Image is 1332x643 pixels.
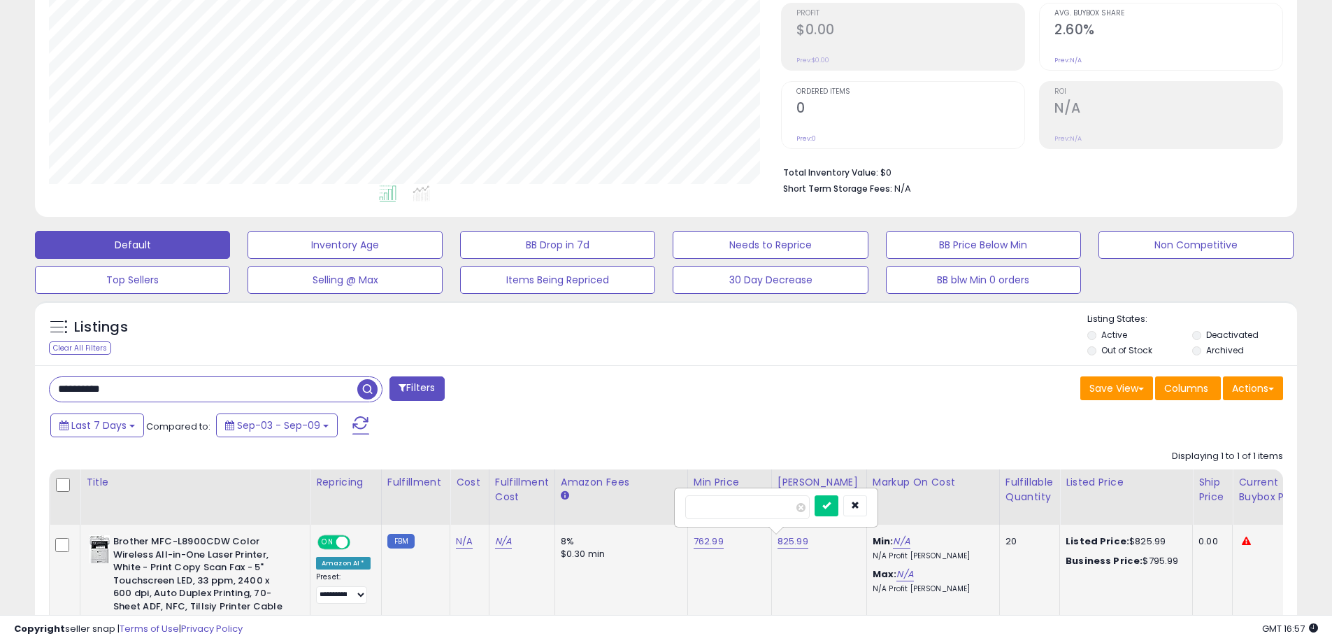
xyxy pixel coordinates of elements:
span: Last 7 Days [71,418,127,432]
button: Items Being Repriced [460,266,655,294]
b: Brother MFC-L8900CDW Color Wireless All-in-One Laser Printer, White - Print Copy Scan Fax - 5" To... [113,535,283,616]
div: Title [86,475,304,490]
div: $825.99 [1066,535,1182,548]
button: 30 Day Decrease [673,266,868,294]
div: Fulfillable Quantity [1005,475,1054,504]
a: N/A [495,535,512,549]
label: Out of Stock [1101,344,1152,356]
th: The percentage added to the cost of goods (COGS) that forms the calculator for Min & Max prices. [866,469,999,525]
a: N/A [456,535,473,549]
div: Current Buybox Price [1238,475,1310,504]
div: Displaying 1 to 1 of 1 items [1172,450,1283,463]
b: Listed Price: [1066,535,1129,548]
div: 0.00 [1198,535,1222,548]
a: Terms of Use [120,622,179,635]
a: 762.99 [694,535,724,549]
small: Prev: 0 [796,134,816,143]
button: Actions [1223,376,1283,400]
button: Non Competitive [1098,231,1294,259]
span: 2025-09-17 16:57 GMT [1262,622,1318,635]
div: [PERSON_NAME] [778,475,861,490]
button: BB blw Min 0 orders [886,266,1081,294]
small: Prev: $0.00 [796,56,829,64]
img: 31KM1YM+qtL._SL40_.jpg [89,535,110,563]
h5: Listings [74,318,128,337]
button: Save View [1080,376,1153,400]
label: Deactivated [1206,329,1259,341]
small: Prev: N/A [1054,134,1082,143]
b: Business Price: [1066,554,1143,567]
span: OFF [348,537,371,549]
div: Markup on Cost [873,475,994,490]
div: Amazon AI * [316,557,371,570]
button: Selling @ Max [248,266,443,294]
div: Repricing [316,475,375,490]
div: Amazon Fees [561,475,682,490]
button: Inventory Age [248,231,443,259]
a: 825.99 [778,535,808,549]
div: $795.99 [1066,555,1182,567]
strong: Copyright [14,622,65,635]
b: Short Term Storage Fees: [783,183,892,195]
a: Privacy Policy [181,622,243,635]
div: Preset: [316,572,371,604]
small: FBM [387,534,415,549]
span: N/A [894,182,911,195]
h2: 0 [796,100,1024,119]
b: Min: [873,535,894,548]
span: Columns [1164,381,1208,395]
div: Min Price [694,475,766,490]
button: Last 7 Days [50,414,144,437]
a: N/A [893,535,910,549]
span: ROI [1054,88,1282,96]
span: Sep-03 - Sep-09 [237,418,320,432]
small: Prev: N/A [1054,56,1082,64]
p: N/A Profit [PERSON_NAME] [873,551,989,561]
button: Columns [1155,376,1221,400]
a: N/A [896,567,913,581]
div: Listed Price [1066,475,1187,490]
h2: $0.00 [796,22,1024,41]
button: Needs to Reprice [673,231,868,259]
div: $0.30 min [561,548,677,560]
label: Active [1101,329,1127,341]
div: Cost [456,475,483,490]
div: 8% [561,535,677,548]
h2: 2.60% [1054,22,1282,41]
span: ON [319,537,336,549]
div: Fulfillment Cost [495,475,549,504]
button: Default [35,231,230,259]
span: Compared to: [146,420,210,433]
div: seller snap | | [14,623,243,636]
div: Fulfillment [387,475,444,490]
button: Sep-03 - Sep-09 [216,414,338,437]
label: Archived [1206,344,1244,356]
button: BB Price Below Min [886,231,1081,259]
button: BB Drop in 7d [460,231,655,259]
div: 20 [1005,535,1049,548]
p: Listing States: [1087,313,1297,326]
div: Clear All Filters [49,341,111,355]
button: Filters [389,376,444,401]
span: Ordered Items [796,88,1024,96]
small: Amazon Fees. [561,490,569,502]
li: $0 [783,163,1273,180]
span: Profit [796,10,1024,17]
div: Ship Price [1198,475,1226,504]
span: Avg. Buybox Share [1054,10,1282,17]
button: Top Sellers [35,266,230,294]
b: Total Inventory Value: [783,167,878,178]
b: Max: [873,567,897,581]
h2: N/A [1054,100,1282,119]
p: N/A Profit [PERSON_NAME] [873,584,989,594]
